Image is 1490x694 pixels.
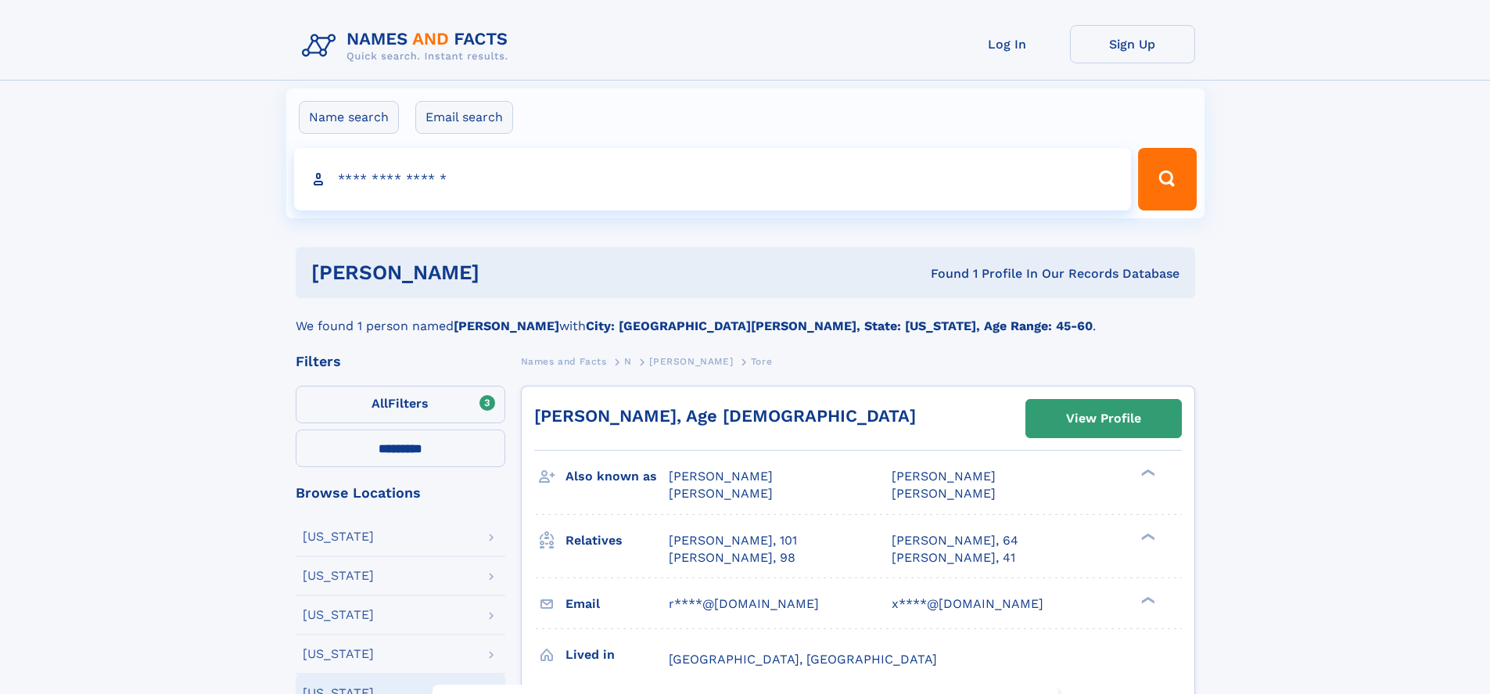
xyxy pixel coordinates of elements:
h3: Relatives [565,527,669,554]
div: ❯ [1137,531,1156,541]
a: [PERSON_NAME], 64 [892,532,1018,549]
a: N [624,351,632,371]
b: [PERSON_NAME] [454,318,559,333]
div: [US_STATE] [303,648,374,660]
div: Browse Locations [296,486,505,500]
div: Filters [296,354,505,369]
h3: Email [565,591,669,617]
span: Tore [751,356,772,367]
img: Logo Names and Facts [296,25,521,67]
a: [PERSON_NAME], Age [DEMOGRAPHIC_DATA] [534,406,916,426]
div: We found 1 person named with . [296,298,1195,336]
span: N [624,356,632,367]
label: Email search [415,101,513,134]
button: Search Button [1138,148,1196,210]
input: search input [294,148,1132,210]
a: Names and Facts [521,351,607,371]
a: [PERSON_NAME], 98 [669,549,795,566]
div: View Profile [1066,401,1141,437]
span: All [372,396,388,411]
span: [GEOGRAPHIC_DATA], [GEOGRAPHIC_DATA] [669,652,937,667]
b: City: [GEOGRAPHIC_DATA][PERSON_NAME], State: [US_STATE], Age Range: 45-60 [586,318,1093,333]
label: Filters [296,386,505,423]
a: [PERSON_NAME] [649,351,733,371]
div: [US_STATE] [303,609,374,621]
span: [PERSON_NAME] [669,469,773,484]
span: [PERSON_NAME] [649,356,733,367]
h3: Lived in [565,642,669,668]
span: [PERSON_NAME] [669,486,773,501]
div: ❯ [1137,468,1156,478]
a: Log In [945,25,1070,63]
span: [PERSON_NAME] [892,486,996,501]
div: [US_STATE] [303,530,374,543]
div: Found 1 Profile In Our Records Database [705,265,1179,282]
div: ❯ [1137,595,1156,605]
a: View Profile [1026,400,1181,437]
div: [US_STATE] [303,570,374,582]
h1: [PERSON_NAME] [311,263,706,282]
h3: Also known as [565,463,669,490]
label: Name search [299,101,399,134]
a: [PERSON_NAME], 101 [669,532,797,549]
a: [PERSON_NAME], 41 [892,549,1015,566]
span: [PERSON_NAME] [892,469,996,484]
a: Sign Up [1070,25,1195,63]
